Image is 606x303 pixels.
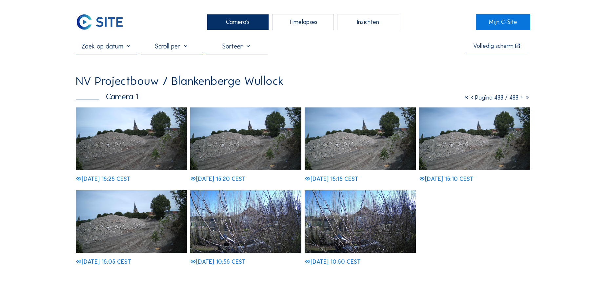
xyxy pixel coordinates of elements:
img: image_51730025 [305,107,416,170]
img: image_51729585 [76,190,187,253]
div: Timelapses [272,14,334,30]
span: Pagina 488 / 488 [475,94,518,101]
img: image_49332016 [190,190,301,253]
div: [DATE] 15:05 CEST [76,259,131,265]
div: Camera's [207,14,269,30]
input: Zoek op datum 󰅀 [76,42,137,50]
div: [DATE] 15:25 CEST [76,176,131,182]
div: [DATE] 10:55 CEST [190,259,246,265]
div: [DATE] 15:20 CEST [190,176,246,182]
div: [DATE] 15:15 CEST [305,176,358,182]
img: image_51730306 [76,107,187,170]
div: Camera 1 [76,92,138,101]
img: image_51730078 [190,107,301,170]
a: C-SITE Logo [76,14,130,30]
div: [DATE] 10:50 CEST [305,259,361,265]
div: [DATE] 15:10 CEST [419,176,474,182]
img: image_49331835 [305,190,416,253]
div: Inzichten [337,14,399,30]
img: C-SITE Logo [76,14,123,30]
img: image_51729886 [419,107,530,170]
div: NV Projectbouw / Blankenberge Wullock [76,75,284,87]
a: Mijn C-Site [476,14,530,30]
div: Volledig scherm [473,43,514,49]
